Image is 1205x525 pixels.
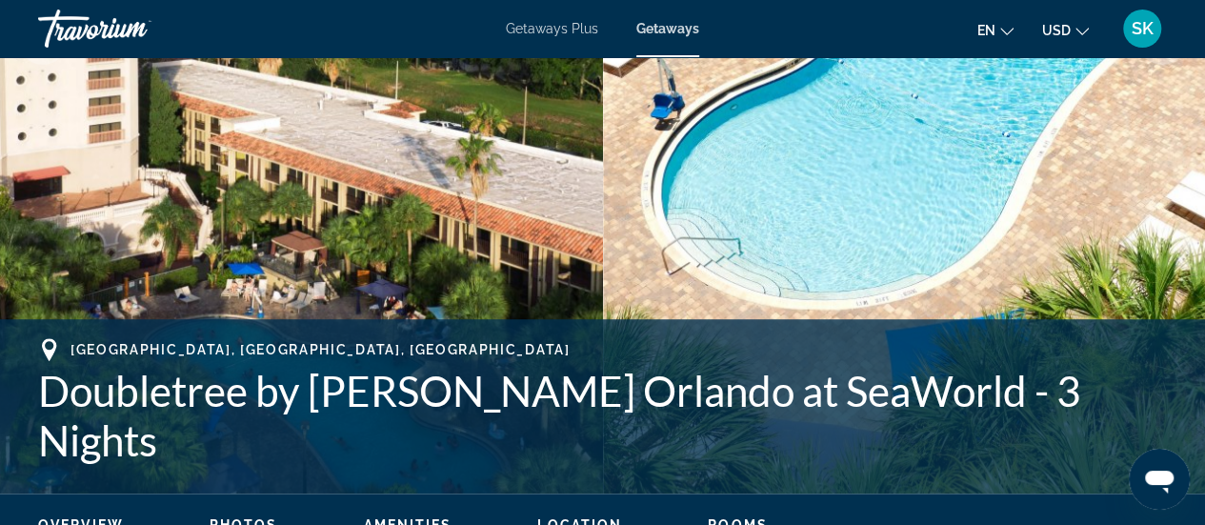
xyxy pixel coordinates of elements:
a: Getaways [636,21,699,36]
iframe: Button to launch messaging window [1129,449,1190,510]
span: SK [1132,19,1154,38]
h1: Doubletree by [PERSON_NAME] Orlando at SeaWorld - 3 Nights [38,366,1167,465]
button: Change currency [1042,16,1089,44]
button: User Menu [1117,9,1167,49]
span: USD [1042,23,1071,38]
a: Getaways Plus [506,21,598,36]
a: Travorium [38,4,229,53]
span: en [977,23,995,38]
button: Change language [977,16,1014,44]
span: [GEOGRAPHIC_DATA], [GEOGRAPHIC_DATA], [GEOGRAPHIC_DATA] [70,342,570,357]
